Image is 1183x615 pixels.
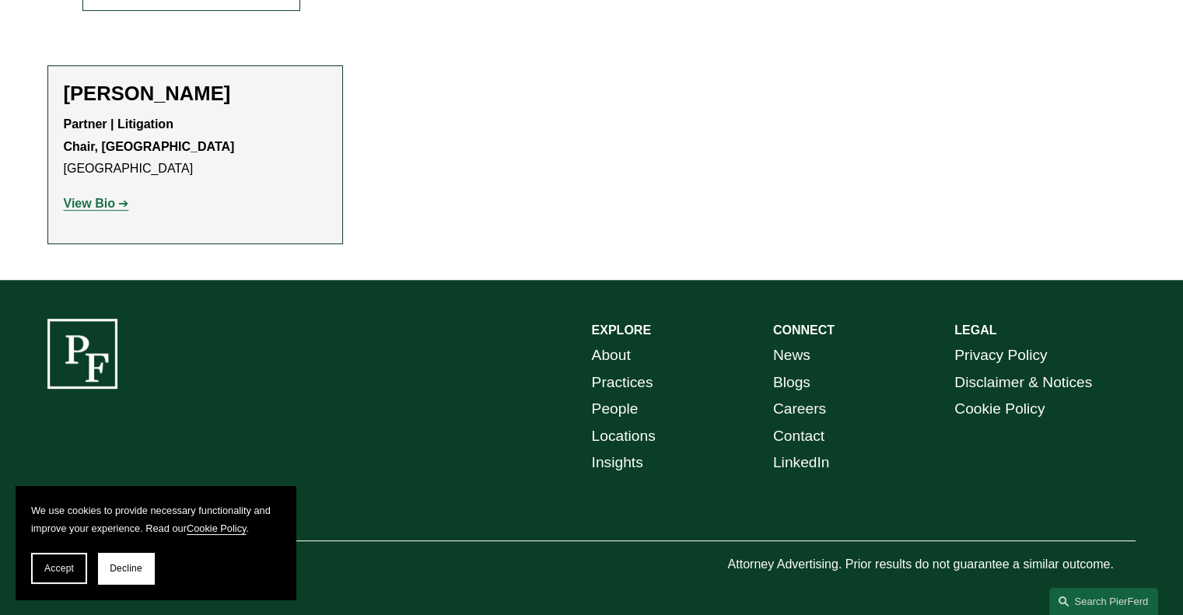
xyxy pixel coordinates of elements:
a: Search this site [1049,588,1158,615]
strong: CONNECT [773,323,835,337]
p: Attorney Advertising. Prior results do not guarantee a similar outcome. [727,554,1136,576]
h2: [PERSON_NAME] [64,82,327,106]
strong: EXPLORE [592,323,651,337]
a: Cookie Policy [954,396,1045,423]
a: Blogs [773,369,810,397]
strong: Chair, [GEOGRAPHIC_DATA] [64,140,235,153]
section: Cookie banner [16,486,296,599]
a: LinkedIn [773,449,830,477]
a: Careers [773,396,826,423]
strong: Partner | Litigation [64,117,173,131]
strong: View Bio [64,197,115,210]
p: [GEOGRAPHIC_DATA] [64,114,327,180]
span: Accept [44,563,74,574]
a: About [592,342,631,369]
button: Decline [98,553,154,584]
span: Decline [110,563,142,574]
a: View Bio [64,197,129,210]
a: Contact [773,423,824,450]
a: Locations [592,423,656,450]
a: Disclaimer & Notices [954,369,1092,397]
strong: LEGAL [954,323,996,337]
p: We use cookies to provide necessary functionality and improve your experience. Read our . [31,501,280,537]
a: People [592,396,639,423]
button: Accept [31,553,87,584]
a: Cookie Policy [187,522,247,534]
a: Privacy Policy [954,342,1047,369]
a: News [773,342,810,369]
a: Insights [592,449,643,477]
a: Practices [592,369,653,397]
